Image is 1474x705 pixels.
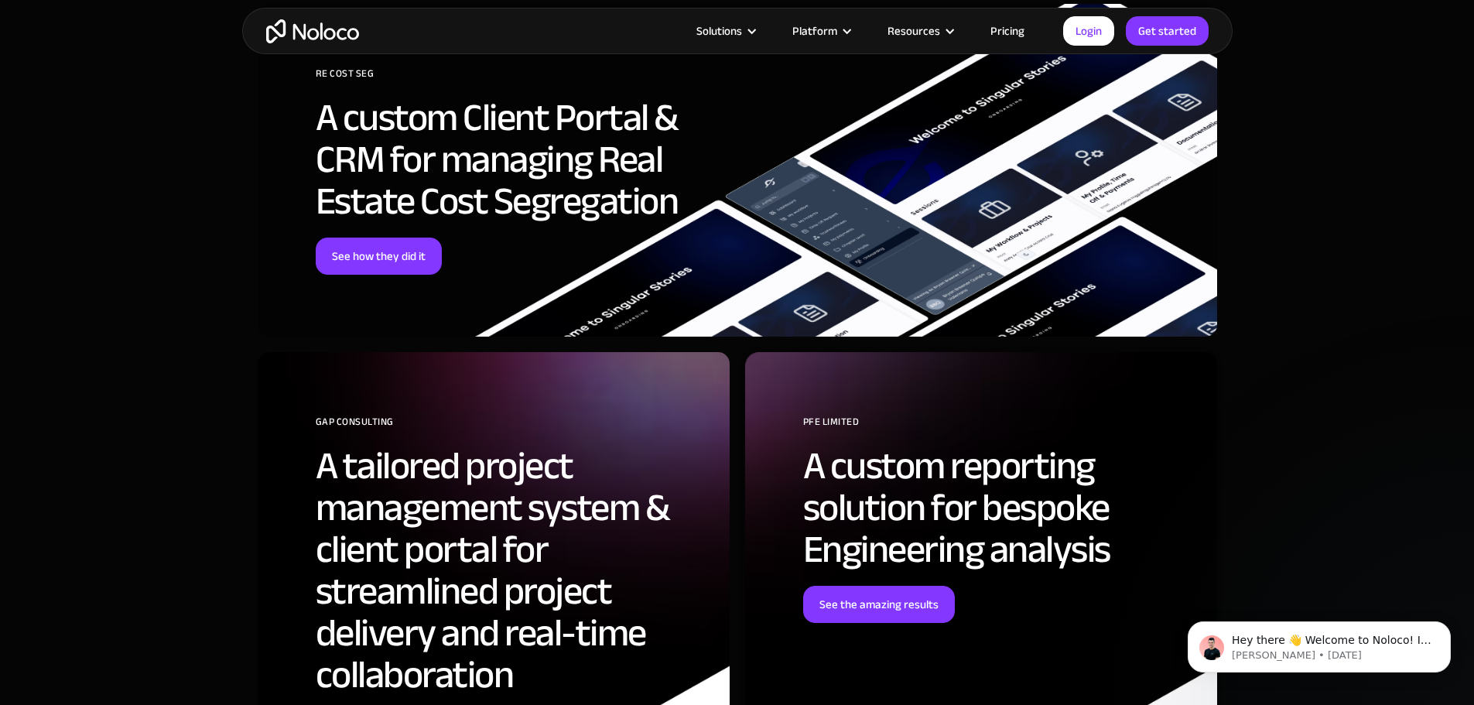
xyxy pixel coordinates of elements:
div: Platform [792,21,837,41]
a: See how they did it [316,238,442,275]
h2: A tailored project management system & client portal for streamlined project delivery and real-ti... [316,445,706,696]
div: Platform [773,21,868,41]
a: Login [1063,16,1114,46]
div: Resources [868,21,971,41]
h2: A custom reporting solution for bespoke Engineering analysis [803,445,1194,570]
div: RE Cost Seg [316,62,706,97]
a: See the amazing results [803,586,955,623]
iframe: Intercom notifications message [1164,589,1474,697]
div: PFE Limited [803,410,1194,445]
div: Solutions [696,21,742,41]
a: Pricing [971,21,1044,41]
div: Solutions [677,21,773,41]
div: Resources [887,21,940,41]
a: home [266,19,359,43]
a: Get started [1126,16,1209,46]
h2: A custom Client Portal & CRM for managing Real Estate Cost Segregation [316,97,706,222]
div: GAP Consulting [316,410,706,445]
